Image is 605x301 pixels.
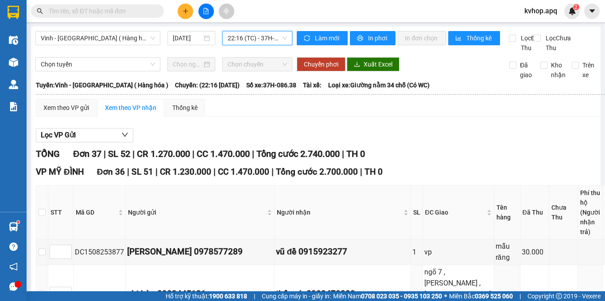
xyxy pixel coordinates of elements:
[328,80,430,90] span: Loại xe: Giường nằm 34 chỗ (Có WC)
[173,59,202,69] input: Chọn ngày
[8,6,19,19] img: logo-vxr
[155,167,158,177] span: |
[448,31,500,45] button: bar-chartThống kê
[551,289,576,300] div: 60.000
[368,33,388,43] span: In phơi
[578,186,603,239] th: Phí thu hộ (Người nhận trả)
[76,207,116,217] span: Mã GD
[9,262,18,271] span: notification
[568,7,576,15] img: icon-new-feature
[41,129,76,141] span: Lọc VP Gửi
[128,207,265,217] span: Người gửi
[192,149,194,159] span: |
[127,245,273,258] div: [PERSON_NAME] 0978577289
[346,149,365,159] span: TH 0
[173,33,202,43] input: 15/08/2025
[522,246,547,258] div: 30.000
[160,167,211,177] span: CR 1.230.000
[9,35,18,45] img: warehouse-icon
[49,6,153,16] input: Tìm tên, số ĐT hoặc mã đơn
[166,291,247,301] span: Hỗ trợ kỹ thuật:
[223,8,229,14] span: aim
[276,245,409,258] div: vũ đề 0915923277
[347,57,399,71] button: downloadXuất Excel
[425,207,485,217] span: ĐC Giao
[357,35,365,42] span: printer
[398,31,446,45] button: In đơn chọn
[127,167,129,177] span: |
[36,167,84,177] span: VP MỸ ĐÌNH
[132,149,135,159] span: |
[455,35,463,42] span: bar-chart
[315,33,341,43] span: Làm mới
[182,8,189,14] span: plus
[520,291,521,301] span: |
[262,291,331,301] span: Cung cấp máy in - giấy in:
[218,167,269,177] span: CC 1.470.000
[172,103,198,113] div: Thống kê
[41,31,155,45] span: Vinh - Hà Nội ( Hàng hóa )
[203,8,209,14] span: file-add
[411,186,423,239] th: SL
[364,59,392,69] span: Xuất Excel
[228,31,287,45] span: 22:16 (TC) - 37H-086.38
[276,167,358,177] span: Tổng cước 2.700.000
[43,103,89,113] div: Xem theo VP gửi
[9,282,18,291] span: message
[9,102,18,111] img: solution-icon
[9,80,18,89] img: warehouse-icon
[9,222,18,231] img: warehouse-icon
[573,4,579,10] sup: 2
[256,149,340,159] span: Tổng cước 2.740.000
[198,4,214,19] button: file-add
[75,246,124,258] div: DC1508253877
[342,149,344,159] span: |
[219,4,234,19] button: aim
[74,239,126,265] td: DC1508253877
[517,33,540,53] span: Lọc Đã Thu
[475,293,513,300] strong: 0369 525 060
[121,131,128,138] span: down
[254,291,255,301] span: |
[213,167,216,177] span: |
[333,291,442,301] span: Miền Nam
[41,58,155,71] span: Chọn tuyến
[365,167,383,177] span: TH 0
[588,7,596,15] span: caret-down
[48,186,74,239] th: STT
[277,207,402,217] span: Người nhận
[412,246,421,258] div: 1
[175,80,240,90] span: Chuyến: (22:16 [DATE])
[137,149,190,159] span: CR 1.270.000
[303,80,322,90] span: Tài xế:
[584,4,600,19] button: caret-down
[520,186,549,239] th: Đã Thu
[178,4,193,19] button: plus
[9,242,18,251] span: question-circle
[127,287,273,301] div: chị hòa 0982445121
[496,289,519,300] div: cá khô
[579,60,598,80] span: Trên xe
[360,167,362,177] span: |
[104,149,106,159] span: |
[412,289,421,300] div: 1
[9,58,18,67] img: warehouse-icon
[549,186,578,239] th: Chưa Thu
[105,103,156,113] div: Xem theo VP nhận
[132,167,153,177] span: SL 51
[37,8,43,14] span: search
[350,31,396,45] button: printerIn phơi
[494,186,520,239] th: Tên hàng
[354,61,360,68] span: download
[197,149,250,159] span: CC 1.470.000
[449,291,513,301] span: Miền Bắc
[516,60,535,80] span: Đã giao
[496,241,519,263] div: mẫu răng
[444,294,447,298] span: ⚪️
[271,167,274,177] span: |
[36,82,168,89] b: Tuyến: Vinh - [GEOGRAPHIC_DATA] ( Hàng hóa )
[547,60,569,80] span: Kho nhận
[276,287,409,301] div: thế anh 0982478223
[228,58,287,71] span: Chọn chuyến
[108,149,130,159] span: SL 52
